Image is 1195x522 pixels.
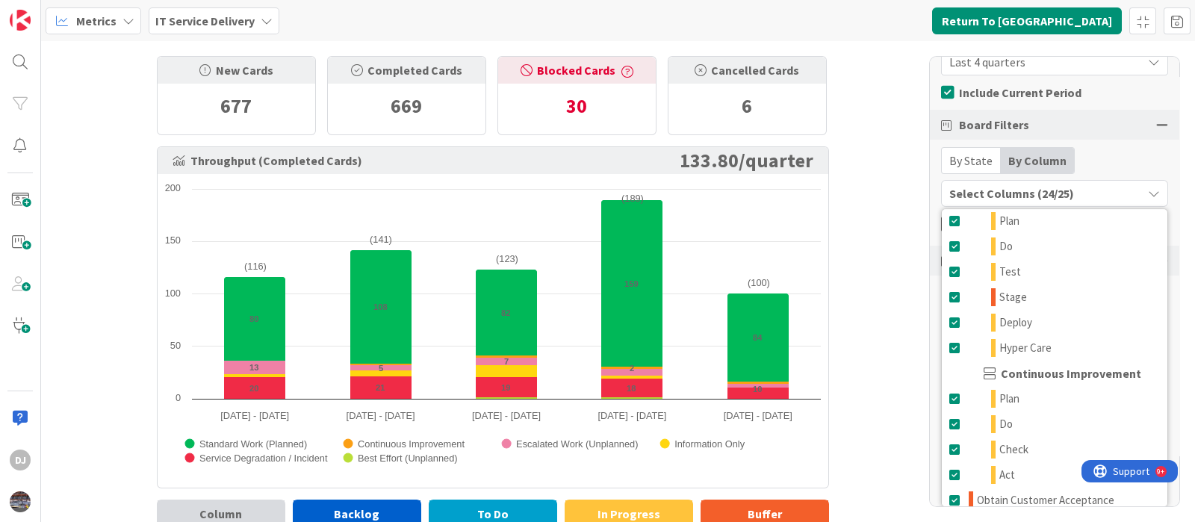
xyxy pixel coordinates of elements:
[999,314,1032,332] span: Deploy
[753,385,762,394] text: 10
[999,441,1028,459] span: Check
[942,437,1167,462] a: Check
[753,333,763,342] text: 84
[999,212,1019,230] span: Plan
[358,453,458,464] text: Best Effort (Unplanned)
[516,438,638,450] text: Escalated Work (Unplanned)
[999,339,1052,357] span: Hyper Care
[942,285,1167,310] a: Stage
[959,116,1029,134] span: Board Filters
[949,52,1135,72] span: Last 4 quarters
[173,155,362,167] span: Throughput (Completed Cards)
[942,208,1167,234] a: Plan
[723,410,792,421] text: [DATE] - [DATE]
[472,410,541,421] text: [DATE] - [DATE]
[624,279,639,288] text: 159
[668,84,826,128] div: 6
[999,466,1015,484] span: Act
[942,488,1167,513] a: Obtain Customer Acceptance
[748,277,770,288] text: (100)
[501,308,510,317] text: 82
[328,57,485,84] div: Completed Cards
[668,57,826,84] div: Cancelled Cards
[164,288,180,299] text: 100
[942,310,1167,335] a: Deploy
[373,302,388,311] text: 108
[220,410,289,421] text: [DATE] - [DATE]
[597,410,666,421] text: [DATE] - [DATE]
[674,438,745,450] text: Information Only
[376,383,385,392] text: 21
[10,10,31,31] img: Visit kanbanzone.com
[504,357,509,366] text: 7
[498,57,656,84] div: Blocked Cards
[999,263,1021,281] span: Test
[370,234,392,245] text: (141)
[942,462,1167,488] a: Act
[942,184,1142,203] div: Select Columns (24/25)
[170,340,180,351] text: 50
[501,383,510,392] text: 19
[941,81,1081,104] button: Include Current Period
[158,84,315,128] div: 677
[942,386,1167,411] a: Plan
[249,384,258,393] text: 20
[627,384,636,393] text: 18
[1001,364,1141,382] span: Continuous Improvement
[999,288,1027,306] span: Stage
[941,180,1168,207] button: Select Columns (24/25)
[10,491,31,512] img: avatar
[942,335,1167,361] a: Hyper Care
[346,410,415,421] text: [DATE] - [DATE]
[31,2,68,20] span: Support
[498,84,656,128] div: 30
[959,81,1081,104] span: Include Current Period
[199,438,307,450] text: Standard Work (Planned)
[158,57,315,84] div: New Cards
[76,12,117,30] span: Metrics
[328,84,485,128] div: 669
[942,234,1167,259] a: Do
[249,363,258,372] text: 13
[932,7,1122,34] button: Return To [GEOGRAPHIC_DATA]
[977,491,1114,509] span: Obtain Customer Acceptance
[75,6,83,18] div: 9+
[164,182,180,193] text: 200
[358,438,465,450] text: Continuous Improvement
[680,155,813,167] span: 133.80 / quarter
[942,148,1001,173] div: By State
[496,253,518,264] text: (123)
[175,392,180,403] text: 0
[244,261,267,272] text: (116)
[942,259,1167,285] a: Test
[379,364,383,373] text: 5
[10,450,31,470] div: DJ
[1001,148,1074,173] div: By Column
[199,453,328,464] text: Service Degradation / Incident
[999,390,1019,408] span: Plan
[155,13,255,28] b: IT Service Delivery
[999,415,1013,433] span: Do
[942,411,1167,437] a: Do
[941,208,1168,507] div: Select Columns (24/25)
[999,237,1013,255] span: Do
[164,234,180,246] text: 150
[249,314,258,323] text: 80
[630,364,634,373] text: 2
[621,193,644,204] text: (189)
